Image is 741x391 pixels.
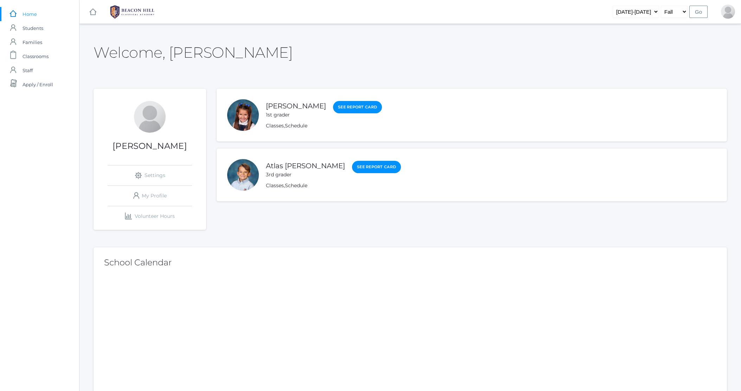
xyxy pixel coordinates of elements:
a: See Report Card [352,161,401,173]
span: Home [23,7,37,21]
h2: School Calendar [104,258,716,267]
div: Hazel Doss [227,99,259,131]
a: Classes [266,122,284,129]
span: Students [23,21,43,35]
div: 1st grader [266,111,326,119]
div: , [266,182,401,189]
a: See Report Card [333,101,382,113]
div: Atlas Doss [227,159,259,191]
a: Atlas [PERSON_NAME] [266,162,345,170]
div: Katelyn Doss [721,5,735,19]
a: My Profile [108,186,192,206]
a: Classes [266,182,284,189]
img: 1_BHCALogos-05.png [106,3,159,21]
a: Volunteer Hours [108,206,192,226]
span: Families [23,35,42,49]
a: [PERSON_NAME] [266,102,326,110]
h2: Welcome, [PERSON_NAME] [94,44,293,61]
a: Schedule [285,182,307,189]
h1: [PERSON_NAME] [94,141,206,151]
div: Katelyn Doss [134,101,166,133]
div: , [266,122,382,130]
a: Schedule [285,122,307,129]
input: Go [689,6,708,18]
a: Settings [108,165,192,185]
span: Staff [23,63,33,77]
span: Apply / Enroll [23,77,53,92]
div: 3rd grader [266,171,345,178]
span: Classrooms [23,49,49,63]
